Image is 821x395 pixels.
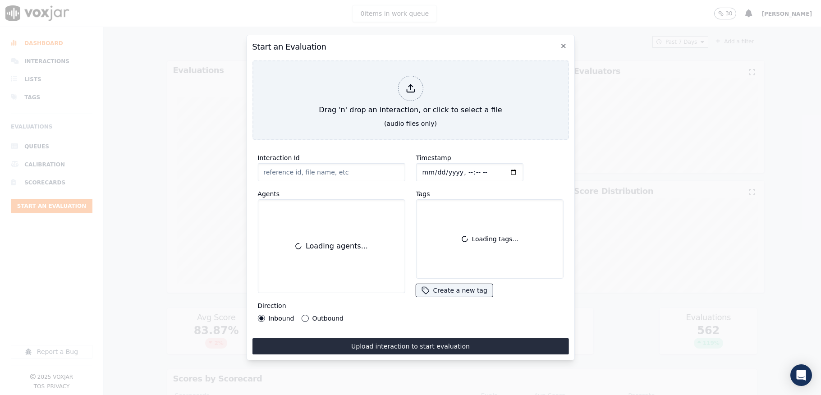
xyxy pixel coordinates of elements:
[257,302,286,309] label: Direction
[252,338,569,354] button: Upload interaction to start evaluation
[315,72,505,119] div: Drag 'n' drop an interaction, or click to select a file
[790,364,812,386] div: Open Intercom Messenger
[416,154,451,161] label: Timestamp
[420,203,559,275] div: Loading tags...
[252,41,569,53] h2: Start an Evaluation
[416,190,430,197] label: Tags
[268,315,294,322] label: Inbound
[263,205,399,287] div: Loading agents...
[257,190,280,197] label: Agents
[252,60,569,140] button: Drag 'n' drop an interaction, or click to select a file (audio files only)
[257,163,405,181] input: reference id, file name, etc
[384,119,437,128] div: (audio files only)
[416,284,492,297] button: Create a new tag
[257,154,299,161] label: Interaction Id
[312,315,343,322] label: Outbound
